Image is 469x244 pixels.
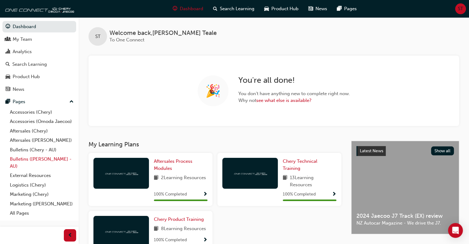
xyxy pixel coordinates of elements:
[154,158,192,171] span: Aftersales Process Modules
[161,225,206,233] span: 8 Learning Resources
[351,141,459,234] a: Latest NewsShow all2024 Jaecoo J7 Track (EX) reviewNZ Autocar Magazine - We drive the J7.
[7,171,76,180] a: External Resources
[208,2,259,15] a: search-iconSearch Learning
[180,5,203,12] span: Dashboard
[7,190,76,199] a: Marketing (Chery)
[104,228,138,234] img: oneconnect
[154,158,208,172] a: Aftersales Process Modules
[154,225,158,233] span: book-icon
[7,107,76,117] a: Accessories (Chery)
[203,191,208,198] button: Show Progress
[7,126,76,136] a: Aftersales (Chery)
[13,86,24,93] div: News
[6,74,10,80] span: car-icon
[205,87,221,95] span: 🎉
[332,2,362,15] a: pages-iconPages
[2,20,76,96] button: DashboardMy TeamAnalyticsSearch LearningProduct HubNews
[154,191,187,198] span: 100 % Completed
[238,75,350,85] h2: You ' re all done!
[173,5,177,13] span: guage-icon
[2,59,76,70] a: Search Learning
[69,98,74,106] span: up-icon
[88,141,341,148] h3: My Learning Plans
[213,5,217,13] span: search-icon
[154,174,158,182] span: book-icon
[290,174,336,188] span: 13 Learning Resources
[109,37,144,43] span: To One Connect
[455,3,466,14] button: ST
[448,223,463,238] div: Open Intercom Messenger
[13,48,32,55] div: Analytics
[283,191,316,198] span: 100 % Completed
[238,97,350,104] span: Why not
[154,216,206,223] a: Chery Product Training
[3,2,74,15] img: oneconnect
[6,87,10,92] span: news-icon
[271,5,298,12] span: Product Hub
[13,73,40,80] div: Product Hub
[360,148,383,154] span: Latest News
[233,170,267,176] img: oneconnect
[356,212,454,220] span: 2024 Jaecoo J7 Track (EX) review
[7,199,76,209] a: Marketing ([PERSON_NAME])
[220,5,254,12] span: Search Learning
[283,158,317,171] span: Chery Technical Training
[344,5,357,12] span: Pages
[356,220,454,227] span: NZ Autocar Magazine - We drive the J7.
[431,146,454,155] button: Show all
[7,208,76,218] a: All Pages
[203,236,208,244] button: Show Progress
[7,136,76,145] a: Aftersales ([PERSON_NAME])
[13,36,32,43] div: My Team
[7,145,76,155] a: Bulletins (Chery - AU)
[104,170,138,176] img: oneconnect
[256,98,311,103] a: see what else is available?
[2,46,76,57] a: Analytics
[203,238,208,243] span: Show Progress
[13,98,25,105] div: Pages
[283,174,287,188] span: book-icon
[238,90,350,97] span: You don ' t have anything new to complete right now.
[203,192,208,197] span: Show Progress
[6,62,10,67] span: search-icon
[356,146,454,156] a: Latest NewsShow all
[6,99,10,105] span: pages-icon
[154,217,204,222] span: Chery Product Training
[337,5,342,13] span: pages-icon
[7,117,76,126] a: Accessories (Omoda Jaecoo)
[2,84,76,95] a: News
[7,180,76,190] a: Logistics (Chery)
[264,5,269,13] span: car-icon
[259,2,303,15] a: car-iconProduct Hub
[109,30,217,37] span: Welcome back , [PERSON_NAME] Teale
[154,237,187,244] span: 100 % Completed
[95,33,101,40] span: ST
[2,21,76,32] a: Dashboard
[315,5,327,12] span: News
[168,2,208,15] a: guage-iconDashboard
[12,61,47,68] div: Search Learning
[2,34,76,45] a: My Team
[6,24,10,30] span: guage-icon
[68,232,72,239] span: prev-icon
[332,192,336,197] span: Show Progress
[458,5,463,12] span: ST
[2,71,76,82] a: Product Hub
[303,2,332,15] a: news-iconNews
[7,154,76,171] a: Bulletins ([PERSON_NAME] - AU)
[283,158,336,172] a: Chery Technical Training
[2,96,76,107] button: Pages
[6,37,10,42] span: people-icon
[308,5,313,13] span: news-icon
[161,174,206,182] span: 2 Learning Resources
[332,191,336,198] button: Show Progress
[6,49,10,55] span: chart-icon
